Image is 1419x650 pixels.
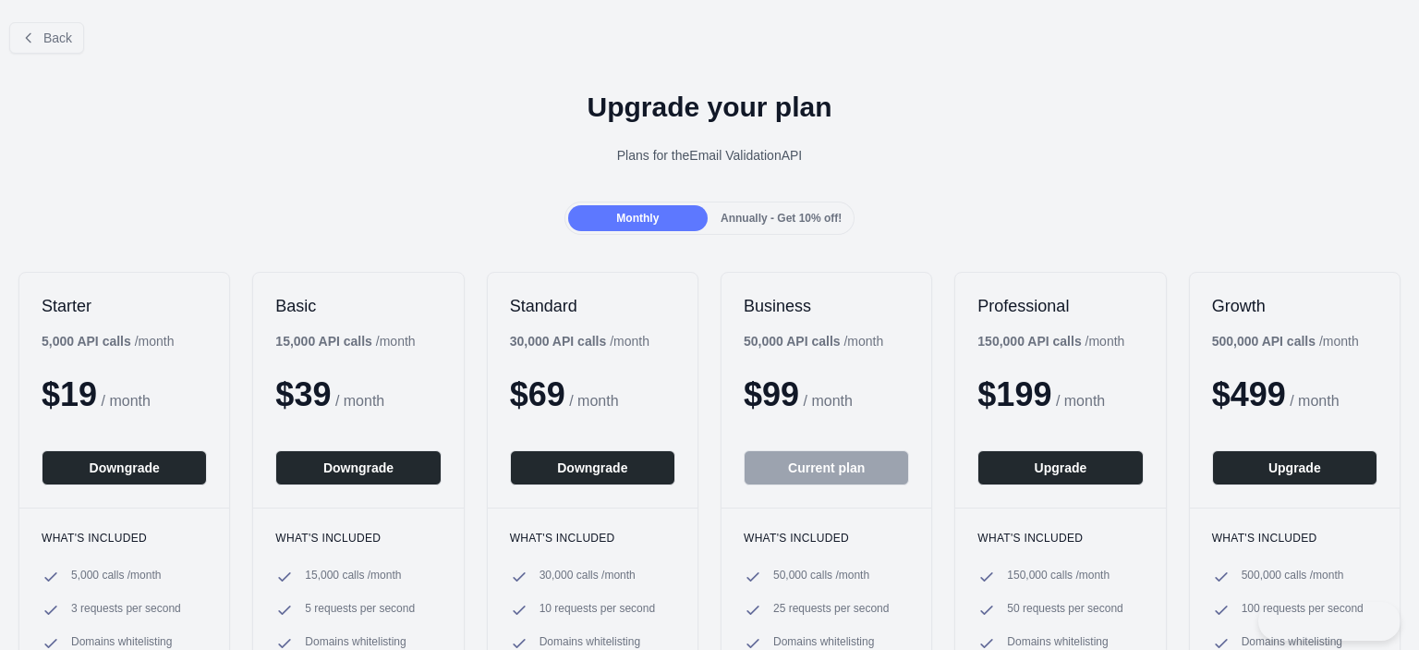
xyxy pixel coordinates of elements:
[1212,334,1316,349] b: 500,000 API calls
[510,334,607,349] b: 30,000 API calls
[1212,295,1377,317] h2: Growth
[744,332,883,350] div: / month
[510,332,649,350] div: / month
[977,295,1143,317] h2: Professional
[510,295,675,317] h2: Standard
[744,334,841,349] b: 50,000 API calls
[1212,332,1359,350] div: / month
[1258,602,1401,641] iframe: Toggle Customer Support
[744,295,909,317] h2: Business
[977,332,1124,350] div: / month
[977,334,1081,349] b: 150,000 API calls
